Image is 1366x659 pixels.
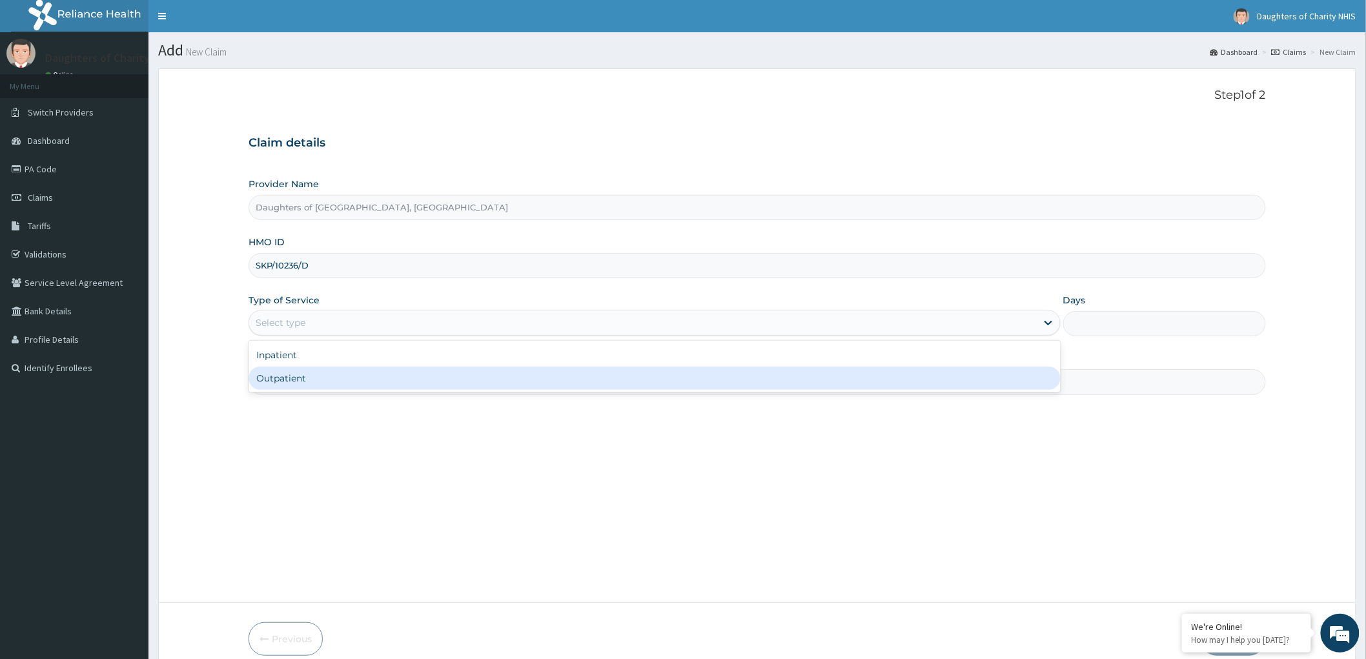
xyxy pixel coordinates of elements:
div: Outpatient [249,367,1061,390]
p: Step 1 of 2 [249,88,1266,103]
img: d_794563401_company_1708531726252_794563401 [24,65,52,97]
span: We're online! [75,163,178,293]
li: New Claim [1308,46,1356,57]
p: How may I help you today? [1192,634,1301,645]
a: Claims [1272,46,1307,57]
span: Claims [28,192,53,203]
div: Minimize live chat window [212,6,243,37]
p: Daughters of Charity NHIS [45,52,178,64]
div: We're Online! [1192,621,1301,633]
label: Type of Service [249,294,320,307]
div: Select type [256,316,305,329]
label: HMO ID [249,236,285,248]
textarea: Type your message and hit 'Enter' [6,352,246,398]
a: Online [45,70,76,79]
label: Provider Name [249,177,319,190]
div: Chat with us now [67,72,217,89]
a: Dashboard [1210,46,1258,57]
img: User Image [6,39,36,68]
label: Days [1063,294,1086,307]
span: Dashboard [28,135,70,147]
h3: Claim details [249,136,1266,150]
small: New Claim [183,47,227,57]
span: Tariffs [28,220,51,232]
span: Switch Providers [28,106,94,118]
span: Daughters of Charity NHIS [1258,10,1356,22]
img: User Image [1234,8,1250,25]
div: Inpatient [249,343,1061,367]
button: Previous [249,622,323,656]
input: Enter HMO ID [249,253,1266,278]
h1: Add [158,42,1356,59]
